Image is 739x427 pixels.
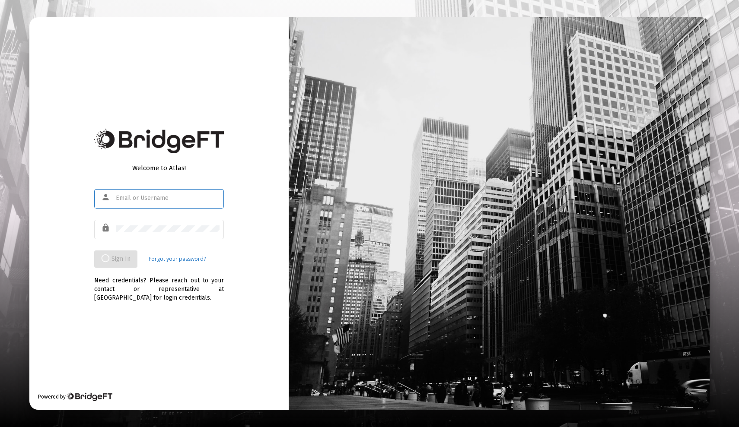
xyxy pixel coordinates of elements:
img: Bridge Financial Technology Logo [94,129,224,153]
button: Sign In [94,250,137,268]
span: Sign In [101,255,131,263]
mat-icon: person [101,192,111,202]
input: Email or Username [116,195,220,202]
div: Welcome to Atlas! [94,164,224,172]
div: Powered by [38,392,112,401]
div: Need credentials? Please reach out to your contact or representative at [GEOGRAPHIC_DATA] for log... [94,268,224,302]
mat-icon: lock [101,223,111,233]
img: Bridge Financial Technology Logo [67,392,112,401]
a: Forgot your password? [149,255,206,263]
